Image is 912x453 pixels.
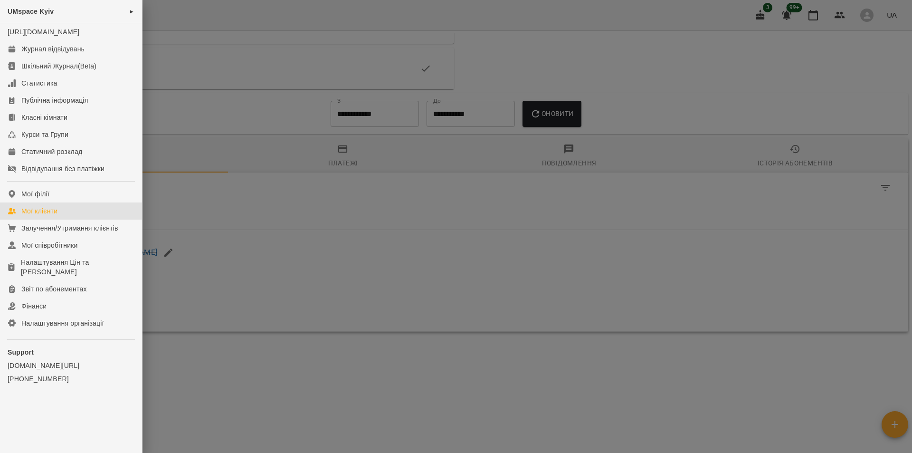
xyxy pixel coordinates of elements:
span: UMspace Kyiv [8,8,54,15]
div: Фінанси [21,301,47,311]
div: Мої співробітники [21,241,78,250]
div: Налаштування Цін та [PERSON_NAME] [21,258,134,277]
p: Support [8,347,134,357]
div: Курси та Групи [21,130,68,139]
div: Відвідування без платіжки [21,164,104,173]
div: Публічна інформація [21,96,88,105]
span: ► [129,8,134,15]
div: Мої філії [21,189,49,199]
a: [PHONE_NUMBER] [8,374,134,384]
a: [DOMAIN_NAME][URL] [8,361,134,370]
div: Звіт по абонементах [21,284,87,294]
a: [URL][DOMAIN_NAME] [8,28,79,36]
div: Залучення/Утримання клієнтів [21,223,118,233]
div: Статичний розклад [21,147,82,156]
div: Мої клієнти [21,206,57,216]
div: Шкільний Журнал(Beta) [21,61,96,71]
div: Налаштування організації [21,318,104,328]
div: Класні кімнати [21,113,67,122]
div: Журнал відвідувань [21,44,85,54]
div: Статистика [21,78,57,88]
